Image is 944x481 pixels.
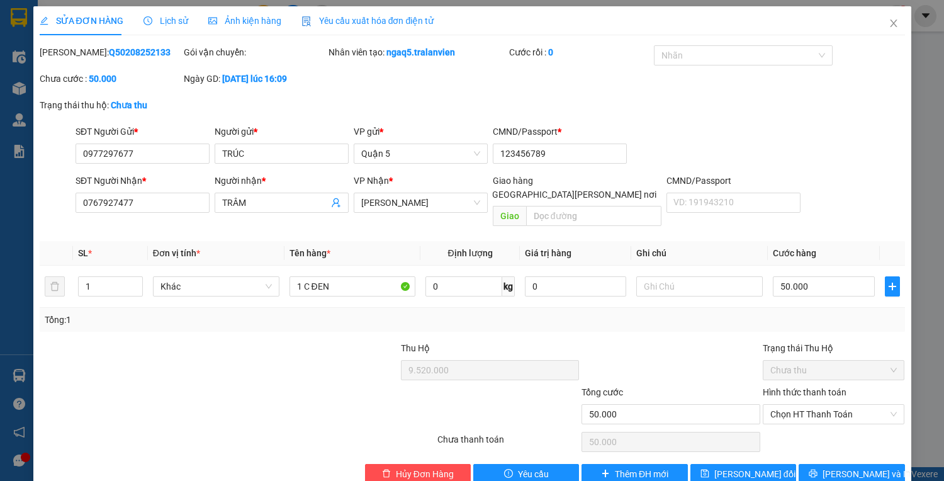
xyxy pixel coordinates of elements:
span: clock-circle [143,16,152,25]
span: Khác [160,277,272,296]
input: Dọc đường [526,206,661,226]
span: Tổng cước [582,387,623,397]
div: CMND/Passport [493,125,627,139]
span: Cước hàng [773,248,816,258]
div: Tổng: 1 [45,313,366,327]
div: Người nhận [215,174,349,188]
b: ngaq5.tralanvien [386,47,455,57]
span: [PERSON_NAME] và In [823,467,911,481]
span: exclamation-circle [504,469,513,479]
label: Hình thức thanh toán [763,387,846,397]
b: 0 [548,47,553,57]
span: delete [382,469,391,479]
b: Trà Lan Viên [16,81,46,140]
span: edit [40,16,48,25]
span: SL [78,248,88,258]
span: [PERSON_NAME] đổi [714,467,795,481]
span: close [889,18,899,28]
span: Lịch sử [143,16,188,26]
span: SỬA ĐƠN HÀNG [40,16,123,26]
span: Ảnh kiện hàng [208,16,281,26]
span: plus [601,469,610,479]
b: 50.000 [89,74,116,84]
span: Giao [493,206,526,226]
span: Chưa thu [770,361,897,380]
b: Chưa thu [111,100,147,110]
button: Close [876,6,911,42]
span: picture [208,16,217,25]
span: Thêm ĐH mới [615,467,668,481]
b: Trà Lan Viên - Gửi khách hàng [77,18,125,143]
span: Giá trị hàng [525,248,571,258]
span: Quận 5 [361,144,480,163]
span: [GEOGRAPHIC_DATA][PERSON_NAME] nơi [485,188,661,201]
div: SĐT Người Nhận [76,174,210,188]
div: VP gửi [354,125,488,139]
span: plus [885,281,899,291]
span: Thu Hộ [401,343,430,353]
span: Định lượng [448,248,493,258]
div: Ngày GD: [184,72,326,86]
span: Giao hàng [493,176,533,186]
div: Cước rồi : [509,45,651,59]
input: Ghi Chú [636,276,763,297]
div: Chưa thanh toán [436,433,581,455]
button: delete [45,276,65,297]
b: [DATE] lúc 16:09 [222,74,287,84]
button: plus [885,276,900,297]
div: Trạng thái thu hộ: [40,98,218,112]
div: Người gửi [215,125,349,139]
div: Trạng thái Thu Hộ [763,341,905,355]
span: printer [809,469,818,479]
span: Yêu cầu [518,467,549,481]
img: icon [301,16,312,26]
span: Lê Hồng Phong [361,193,480,212]
div: Gói vận chuyển: [184,45,326,59]
span: Chọn HT Thanh Toán [770,405,897,424]
div: SĐT Người Gửi [76,125,210,139]
span: Đơn vị tính [153,248,200,258]
div: Nhân viên tạo: [329,45,507,59]
b: [DOMAIN_NAME] [106,48,173,58]
span: save [700,469,709,479]
span: Hủy Đơn Hàng [396,467,454,481]
li: (c) 2017 [106,60,173,76]
input: VD: Bàn, Ghế [289,276,416,297]
b: Q50208252133 [109,47,171,57]
span: user-add [331,198,341,208]
img: logo.jpg [137,16,167,46]
span: Yêu cầu xuất hóa đơn điện tử [301,16,434,26]
th: Ghi chú [631,241,768,266]
div: CMND/Passport [666,174,801,188]
div: Chưa cước : [40,72,182,86]
span: Tên hàng [289,248,330,258]
div: [PERSON_NAME]: [40,45,182,59]
span: kg [502,276,515,297]
span: VP Nhận [354,176,389,186]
